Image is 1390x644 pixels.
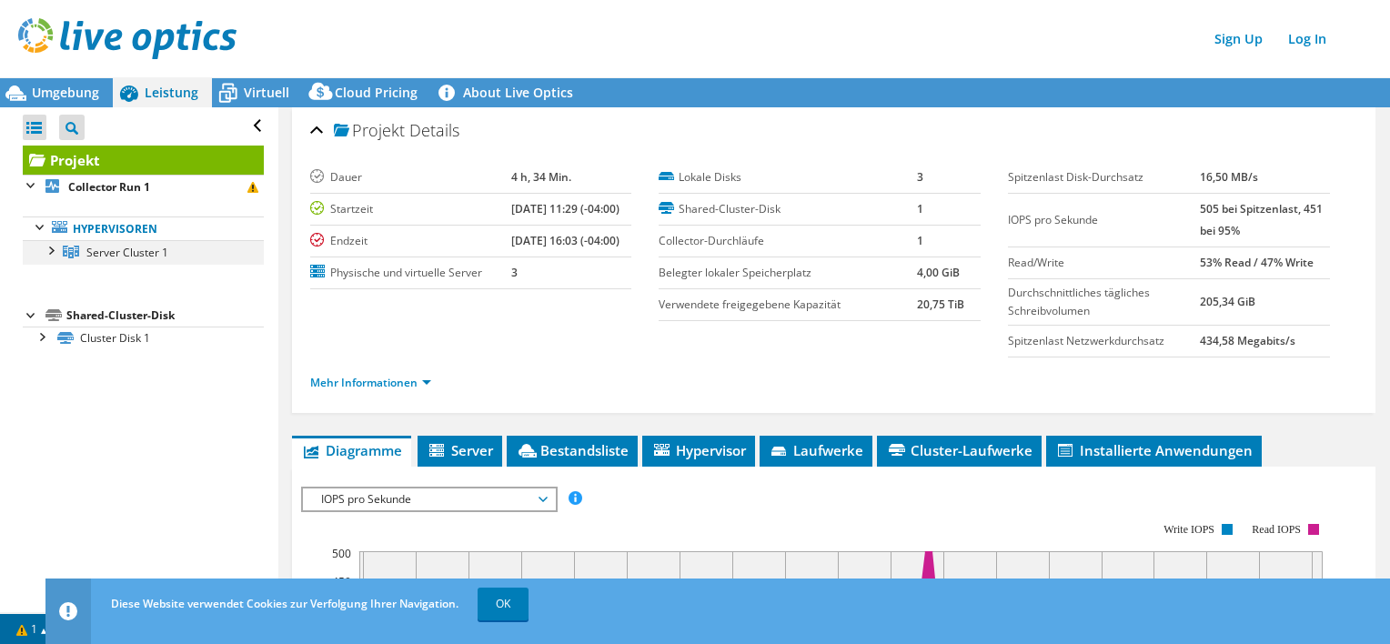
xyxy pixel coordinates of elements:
[310,200,511,218] label: Startzeit
[68,179,150,195] b: Collector Run 1
[23,146,264,175] a: Projekt
[1200,333,1295,348] b: 434,58 Megabits/s
[310,264,511,282] label: Physische und virtuelle Server
[659,232,917,250] label: Collector-Durchläufe
[427,441,493,459] span: Server
[769,441,863,459] span: Laufwerke
[431,78,587,107] a: About Live Optics
[1163,523,1214,536] text: Write IOPS
[651,441,746,459] span: Hypervisor
[301,441,402,459] span: Diagramme
[659,200,917,218] label: Shared-Cluster-Disk
[1200,255,1314,270] b: 53% Read / 47% Write
[659,168,917,186] label: Lokale Disks
[66,305,264,327] div: Shared-Cluster-Disk
[23,216,264,240] a: Hypervisoren
[409,119,459,141] span: Details
[478,588,529,620] a: OK
[1008,211,1200,229] label: IOPS pro Sekunde
[86,245,168,260] span: Server Cluster 1
[335,84,418,101] span: Cloud Pricing
[334,122,405,140] span: Projekt
[511,233,619,248] b: [DATE] 16:03 (-04:00)
[511,201,619,216] b: [DATE] 11:29 (-04:00)
[1008,332,1200,350] label: Spitzenlast Netzwerkdurchsatz
[1008,168,1200,186] label: Spitzenlast Disk-Durchsatz
[1200,169,1258,185] b: 16,50 MB/s
[1055,441,1253,459] span: Installierte Anwendungen
[659,296,917,314] label: Verwendete freigegebene Kapazität
[917,297,964,312] b: 20,75 TiB
[312,488,546,510] span: IOPS pro Sekunde
[145,84,198,101] span: Leistung
[23,175,264,198] a: Collector Run 1
[332,574,351,589] text: 450
[4,618,60,640] a: 1
[1200,201,1323,238] b: 505 bei Spitzenlast, 451 bei 95%
[32,84,99,101] span: Umgebung
[917,201,923,216] b: 1
[1279,25,1335,52] a: Log In
[332,546,351,561] text: 500
[1205,25,1272,52] a: Sign Up
[917,265,960,280] b: 4,00 GiB
[511,265,518,280] b: 3
[917,169,923,185] b: 3
[23,240,264,264] a: Server Cluster 1
[111,596,458,611] span: Diese Website verwendet Cookies zur Verfolgung Ihrer Navigation.
[18,18,237,59] img: live_optics_svg.svg
[886,441,1032,459] span: Cluster-Laufwerke
[244,84,289,101] span: Virtuell
[23,327,264,350] a: Cluster Disk 1
[511,169,571,185] b: 4 h, 34 Min.
[1200,294,1255,309] b: 205,34 GiB
[310,375,431,390] a: Mehr Informationen
[516,441,629,459] span: Bestandsliste
[310,168,511,186] label: Dauer
[917,233,923,248] b: 1
[1008,284,1200,320] label: Durchschnittliches tägliches Schreibvolumen
[1252,523,1301,536] text: Read IOPS
[659,264,917,282] label: Belegter lokaler Speicherplatz
[310,232,511,250] label: Endzeit
[1008,254,1200,272] label: Read/Write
